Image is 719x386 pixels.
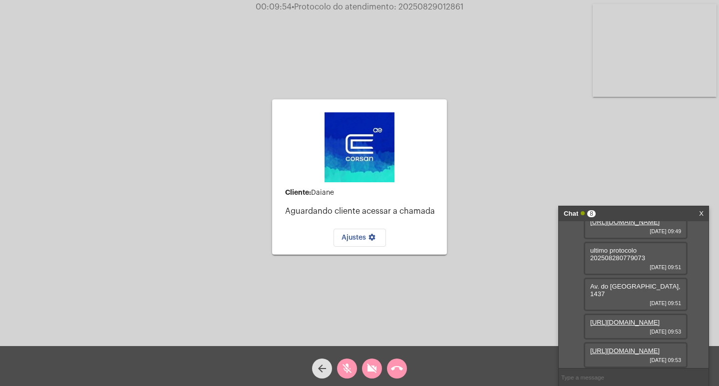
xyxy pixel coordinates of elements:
[590,319,660,326] a: [URL][DOMAIN_NAME]
[564,206,578,221] strong: Chat
[590,247,645,262] span: ultimo protocolo 202508280779073
[325,112,394,182] img: d4669ae0-8c07-2337-4f67-34b0df7f5ae4.jpeg
[342,234,378,241] span: Ajustes
[292,3,294,11] span: •
[316,363,328,375] mat-icon: arrow_back
[587,210,596,217] span: 8
[559,369,709,386] input: Type a message
[581,211,585,215] span: Online
[285,189,439,197] div: Daiane
[366,233,378,245] mat-icon: settings
[285,207,439,216] p: Aguardando cliente acessar a chamada
[590,347,660,355] a: [URL][DOMAIN_NAME]
[590,329,681,335] span: [DATE] 09:53
[285,189,311,196] strong: Cliente:
[699,206,704,221] a: X
[341,363,353,375] mat-icon: mic_off
[590,283,681,298] span: Av. do [GEOGRAPHIC_DATA], 1437
[590,300,681,306] span: [DATE] 09:51
[256,3,292,11] span: 00:09:54
[590,357,681,363] span: [DATE] 09:53
[590,264,681,270] span: [DATE] 09:51
[292,3,463,11] span: Protocolo do atendimento: 20250829012861
[590,228,681,234] span: [DATE] 09:49
[366,363,378,375] mat-icon: videocam_off
[334,229,386,247] button: Ajustes
[590,218,660,226] a: [URL][DOMAIN_NAME]
[391,363,403,375] mat-icon: call_end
